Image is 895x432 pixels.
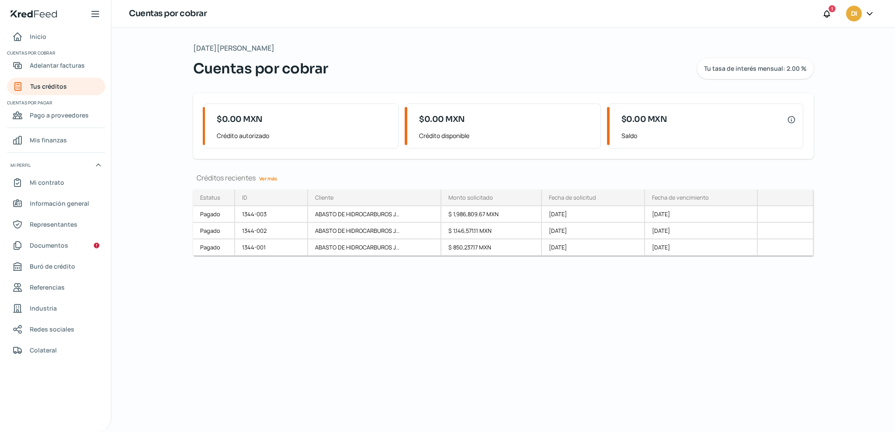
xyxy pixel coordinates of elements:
[193,239,235,256] a: Pagado
[30,219,77,230] span: Representantes
[30,324,74,335] span: Redes sociales
[851,9,857,19] span: DI
[30,135,67,145] span: Mis finanzas
[30,240,68,251] span: Documentos
[831,5,833,13] span: 1
[30,177,64,188] span: Mi contrato
[235,223,309,239] div: 1344-002
[419,114,465,125] span: $0.00 MXN
[7,107,105,124] a: Pago a proveedores
[30,198,89,209] span: Información general
[256,172,281,185] a: Ver más
[542,206,645,223] div: [DATE]
[7,300,105,317] a: Industria
[235,206,309,223] div: 1344-003
[7,321,105,338] a: Redes sociales
[10,161,31,169] span: Mi perfil
[129,7,207,20] h1: Cuentas por cobrar
[7,78,105,95] a: Tus créditos
[7,279,105,296] a: Referencias
[542,239,645,256] div: [DATE]
[30,60,85,71] span: Adelantar facturas
[30,303,57,314] span: Industria
[30,31,46,42] span: Inicio
[645,239,758,256] div: [DATE]
[193,58,328,79] span: Cuentas por cobrar
[7,258,105,275] a: Buró de crédito
[621,130,796,141] span: Saldo
[200,194,220,201] div: Estatus
[242,194,247,201] div: ID
[30,110,89,121] span: Pago a proveedores
[30,81,67,92] span: Tus créditos
[193,223,235,239] a: Pagado
[441,206,542,223] div: $ 1,986,809.67 MXN
[7,195,105,212] a: Información general
[7,216,105,233] a: Representantes
[441,223,542,239] div: $ 1,146,571.11 MXN
[621,114,667,125] span: $0.00 MXN
[308,206,441,223] div: ABASTO DE HIDROCARBUROS J...
[235,239,309,256] div: 1344-001
[7,49,104,57] span: Cuentas por cobrar
[30,282,65,293] span: Referencias
[30,345,57,356] span: Colateral
[645,223,758,239] div: [DATE]
[549,194,596,201] div: Fecha de solicitud
[193,173,814,183] div: Créditos recientes
[441,239,542,256] div: $ 850,237.17 MXN
[315,194,333,201] div: Cliente
[7,237,105,254] a: Documentos
[308,223,441,239] div: ABASTO DE HIDROCARBUROS J...
[7,57,105,74] a: Adelantar facturas
[7,131,105,149] a: Mis finanzas
[652,194,709,201] div: Fecha de vencimiento
[217,114,263,125] span: $0.00 MXN
[7,174,105,191] a: Mi contrato
[193,42,274,55] span: [DATE][PERSON_NAME]
[704,66,807,72] span: Tu tasa de interés mensual: 2.00 %
[217,130,391,141] span: Crédito autorizado
[7,28,105,45] a: Inicio
[7,342,105,359] a: Colateral
[193,206,235,223] a: Pagado
[448,194,493,201] div: Monto solicitado
[645,206,758,223] div: [DATE]
[542,223,645,239] div: [DATE]
[7,99,104,107] span: Cuentas por pagar
[30,261,75,272] span: Buró de crédito
[419,130,593,141] span: Crédito disponible
[308,239,441,256] div: ABASTO DE HIDROCARBUROS J...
